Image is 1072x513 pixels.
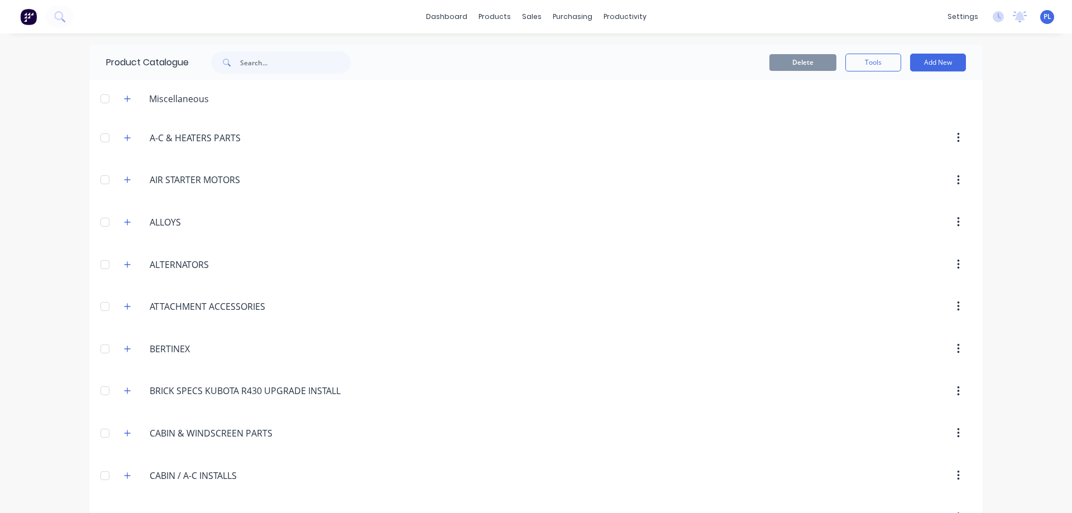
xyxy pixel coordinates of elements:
button: Tools [845,54,901,71]
input: Enter category name [150,215,282,229]
span: PL [1044,12,1051,22]
input: Enter category name [150,342,282,356]
input: Enter category name [150,131,282,145]
div: Product Catalogue [89,45,189,80]
div: purchasing [547,8,598,25]
button: Add New [910,54,966,71]
div: productivity [598,8,652,25]
input: Enter category name [150,258,282,271]
input: Enter category name [150,426,282,440]
input: Enter category name [150,300,282,313]
img: Factory [20,8,37,25]
div: settings [942,8,984,25]
a: dashboard [420,8,473,25]
input: Search... [240,51,351,74]
div: products [473,8,516,25]
input: Enter category name [150,469,282,482]
input: Enter category name [150,173,282,186]
button: Delete [769,54,836,71]
input: Enter category name [150,384,343,397]
div: sales [516,8,547,25]
div: Miscellaneous [140,92,218,106]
